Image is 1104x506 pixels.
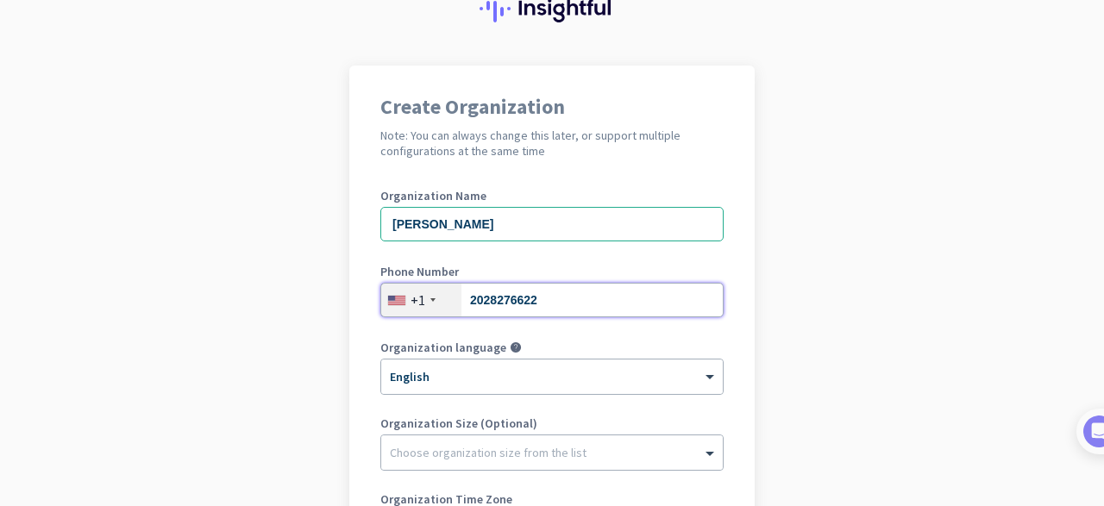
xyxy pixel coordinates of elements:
[411,291,425,309] div: +1
[380,128,724,159] h2: Note: You can always change this later, or support multiple configurations at the same time
[380,283,724,317] input: 201-555-0123
[380,207,724,241] input: What is the name of your organization?
[380,190,724,202] label: Organization Name
[510,341,522,353] i: help
[380,265,724,278] label: Phone Number
[380,341,506,353] label: Organization language
[380,97,724,117] h1: Create Organization
[380,493,724,505] label: Organization Time Zone
[380,417,724,429] label: Organization Size (Optional)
